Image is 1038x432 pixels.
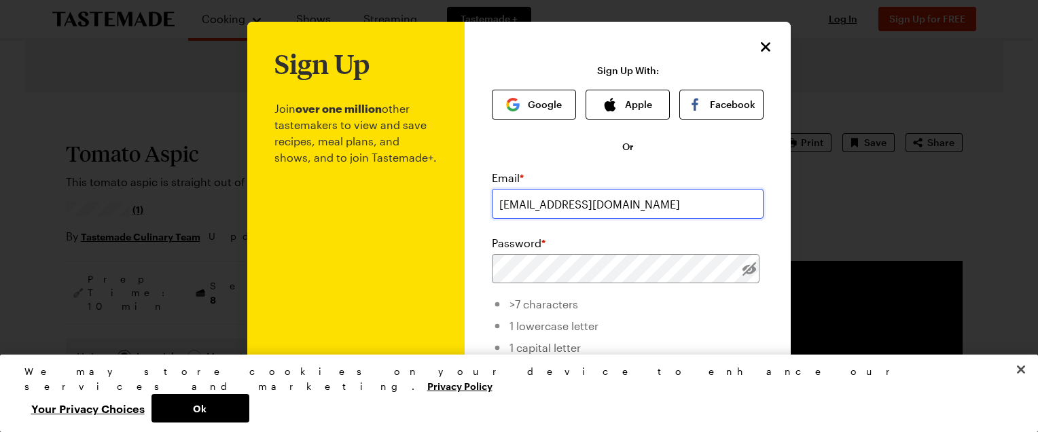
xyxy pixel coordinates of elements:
span: 1 capital letter [509,341,581,354]
b: over one million [296,102,382,115]
button: Apple [586,90,670,120]
label: Password [492,235,545,251]
button: Your Privacy Choices [24,394,151,422]
p: Sign Up With: [597,65,659,76]
h1: Sign Up [274,49,370,79]
button: Google [492,90,576,120]
a: More information about your privacy, opens in a new tab [427,379,493,392]
label: Email [492,170,524,186]
span: >7 characters [509,298,578,310]
div: We may store cookies on your device to enhance our services and marketing. [24,364,1003,394]
button: Close [757,38,774,56]
button: Close [1006,355,1036,384]
span: Or [622,140,634,154]
button: Facebook [679,90,764,120]
div: Privacy [24,364,1003,422]
span: 1 lowercase letter [509,319,598,332]
button: Ok [151,394,249,422]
